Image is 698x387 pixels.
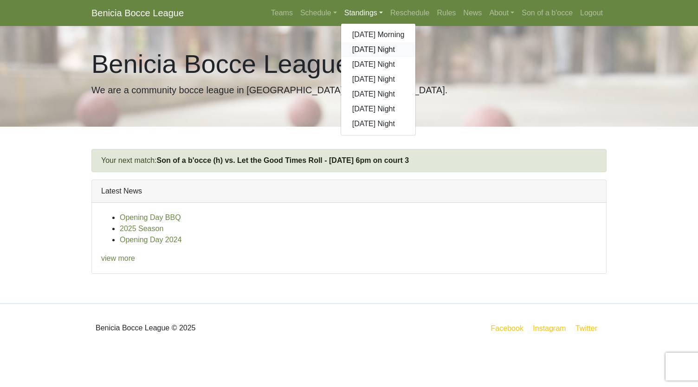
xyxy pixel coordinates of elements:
[341,116,416,131] a: [DATE] Night
[433,4,459,22] a: Rules
[91,4,184,22] a: Benicia Bocce League
[101,254,135,262] a: view more
[341,4,387,22] a: Standings
[531,322,568,334] a: Instagram
[120,213,181,221] a: Opening Day BBQ
[574,322,605,334] a: Twitter
[341,42,416,57] a: [DATE] Night
[489,322,525,334] a: Facebook
[91,83,607,97] p: We are a community bocce league in [GEOGRAPHIC_DATA], [GEOGRAPHIC_DATA].
[120,236,181,244] a: Opening Day 2024
[84,311,349,345] div: Benicia Bocce League © 2025
[267,4,297,22] a: Teams
[341,102,416,116] a: [DATE] Night
[91,149,607,172] div: Your next match:
[387,4,433,22] a: Reschedule
[92,180,606,203] div: Latest News
[341,87,416,102] a: [DATE] Night
[120,225,163,232] a: 2025 Season
[459,4,485,22] a: News
[576,4,607,22] a: Logout
[341,23,416,135] div: Standings
[297,4,341,22] a: Schedule
[91,48,607,79] h1: Benicia Bocce League
[485,4,518,22] a: About
[518,4,576,22] a: Son of a b'occe
[341,57,416,72] a: [DATE] Night
[156,156,409,164] a: Son of a b'occe (h) vs. Let the Good Times Roll - [DATE] 6pm on court 3
[341,72,416,87] a: [DATE] Night
[341,27,416,42] a: [DATE] Morning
